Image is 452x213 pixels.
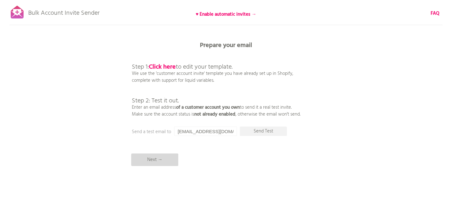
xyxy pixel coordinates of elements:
[132,62,233,72] span: Step 1: to edit your template.
[200,40,252,50] b: Prepare your email
[431,10,439,17] a: FAQ
[131,153,178,166] p: Next →
[149,62,176,72] a: Click here
[28,4,100,19] p: Bulk Account Invite Sender
[240,127,287,136] p: Send Test
[194,111,235,118] b: not already enabled
[196,11,256,18] b: ♥ Enable automatic invites →
[132,96,179,106] span: Step 2: Test it out.
[132,128,257,135] p: Send a test email to
[132,50,300,118] p: We use the 'customer account invite' template you have already set up in Shopify, complete with s...
[176,104,240,111] b: of a customer account you own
